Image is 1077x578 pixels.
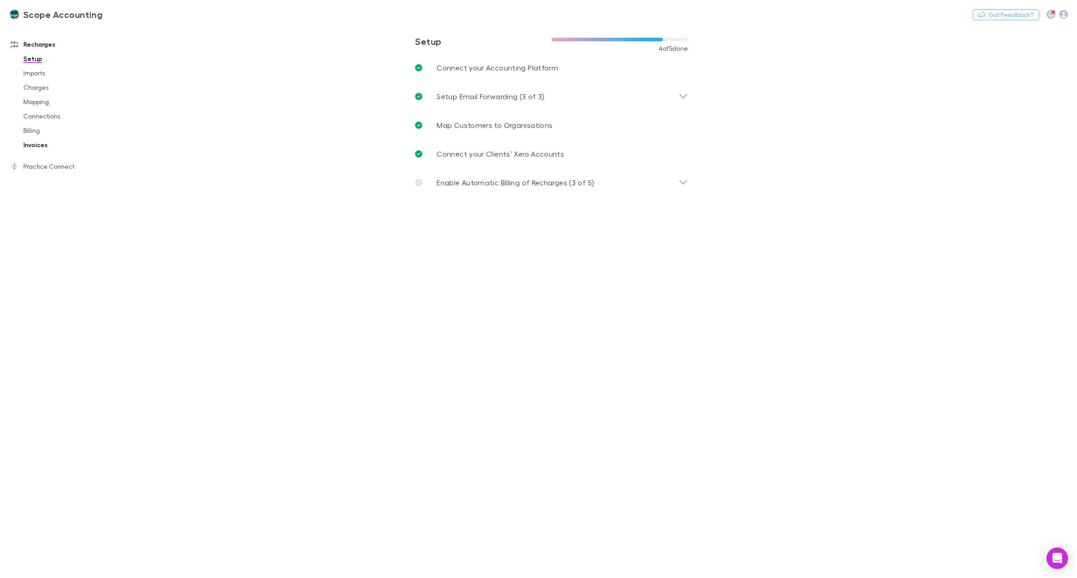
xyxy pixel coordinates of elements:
p: Connect your Accounting Platform [437,62,558,73]
p: Map Customers to Organisations [437,120,552,131]
a: Recharges [2,37,127,52]
h3: Scope Accounting [23,9,102,20]
div: Enable Automatic Billing of Recharges (3 of 5) [408,168,695,197]
a: Scope Accounting [4,4,108,25]
span: 4 of 5 done [659,45,688,52]
a: Practice Connect [2,159,127,174]
a: Connect your Clients’ Xero Accounts [408,140,695,168]
a: Charges [14,80,127,95]
p: Connect your Clients’ Xero Accounts [437,149,564,159]
h3: Setup [415,36,552,47]
a: Connections [14,109,127,123]
div: Setup Email Forwarding (3 of 3) [408,82,695,111]
a: Mapping [14,95,127,109]
p: Enable Automatic Billing of Recharges (3 of 5) [437,177,594,188]
a: Billing [14,123,127,138]
button: Got Feedback? [973,9,1039,20]
img: Scope Accounting's Logo [9,9,20,20]
p: Setup Email Forwarding (3 of 3) [437,91,544,102]
a: Map Customers to Organisations [408,111,695,140]
a: Connect your Accounting Platform [408,53,695,82]
a: Setup [14,52,127,66]
a: Imports [14,66,127,80]
div: Open Intercom Messenger [1046,547,1068,569]
a: Invoices [14,138,127,152]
